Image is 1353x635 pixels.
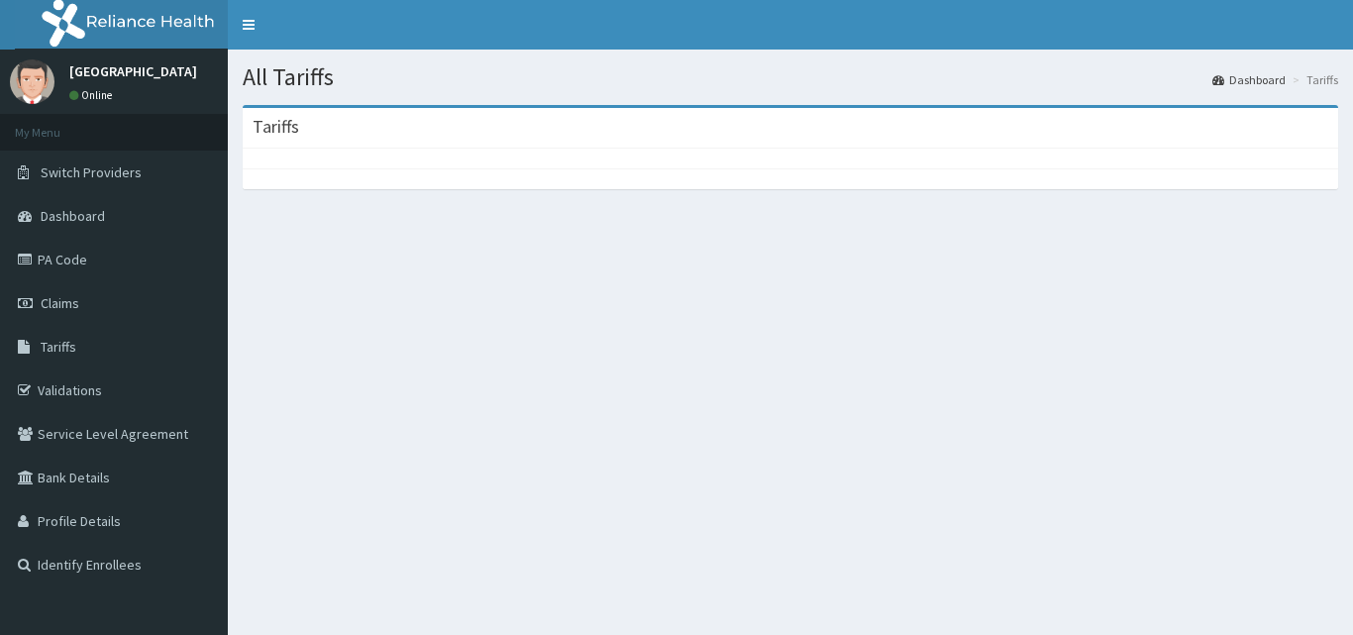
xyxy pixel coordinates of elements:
[41,338,76,356] span: Tariffs
[10,59,54,104] img: User Image
[41,207,105,225] span: Dashboard
[69,64,197,78] p: [GEOGRAPHIC_DATA]
[69,88,117,102] a: Online
[253,118,299,136] h3: Tariffs
[1288,71,1338,88] li: Tariffs
[243,64,1338,90] h1: All Tariffs
[41,294,79,312] span: Claims
[41,163,142,181] span: Switch Providers
[1212,71,1286,88] a: Dashboard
